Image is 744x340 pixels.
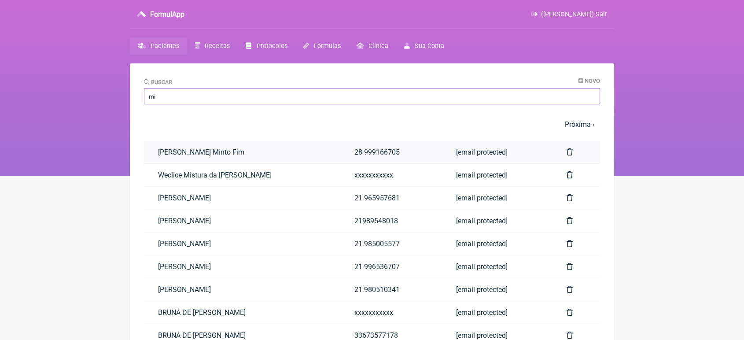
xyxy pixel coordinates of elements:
a: Weclice Mistura da [PERSON_NAME] [144,164,340,186]
a: 21 965957681 [340,187,442,209]
span: [email protected] [456,148,508,156]
span: [email protected] [456,171,508,179]
span: [email protected] [456,285,508,294]
a: [PERSON_NAME] [144,255,340,278]
a: Próxima › [565,120,595,129]
a: Fórmulas [295,37,349,55]
span: ([PERSON_NAME]) Sair [541,11,607,18]
a: [email protected] [442,141,552,163]
a: Receitas [187,37,238,55]
a: [email protected] [442,301,552,324]
nav: pager [144,115,600,134]
span: Novo [585,78,600,84]
span: Fórmulas [314,42,341,50]
label: Buscar [144,79,172,85]
a: [PERSON_NAME] [144,233,340,255]
span: [email protected] [456,194,508,202]
span: [email protected] [456,331,508,340]
a: Novo [578,78,600,84]
a: 28 999166705 [340,141,442,163]
a: xxxxxxxxxxx [340,164,442,186]
a: Pacientes [130,37,187,55]
span: [email protected] [456,217,508,225]
span: Clínica [368,42,388,50]
a: xxxxxxxxxxx [340,301,442,324]
a: Sua Conta [396,37,452,55]
span: [email protected] [456,240,508,248]
span: [email protected] [456,262,508,271]
h3: FormulApp [150,10,184,18]
a: [email protected] [442,255,552,278]
a: [email protected] [442,210,552,232]
a: ([PERSON_NAME]) Sair [531,11,607,18]
a: [PERSON_NAME] [144,210,340,232]
a: 21 985005577 [340,233,442,255]
a: [PERSON_NAME] [144,187,340,209]
span: Pacientes [151,42,179,50]
a: [PERSON_NAME] [144,278,340,301]
span: Receitas [205,42,230,50]
a: [email protected] [442,187,552,209]
a: [email protected] [442,164,552,186]
span: Sua Conta [415,42,444,50]
a: BRUNA DE [PERSON_NAME] [144,301,340,324]
a: [email protected] [442,278,552,301]
a: 21989548018 [340,210,442,232]
input: Paciente [144,88,600,104]
a: [email protected] [442,233,552,255]
span: Protocolos [257,42,287,50]
span: [email protected] [456,308,508,317]
a: 21 996536707 [340,255,442,278]
a: [PERSON_NAME] Minto Fim [144,141,340,163]
a: 21 980510341 [340,278,442,301]
a: Clínica [349,37,396,55]
a: Protocolos [238,37,295,55]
